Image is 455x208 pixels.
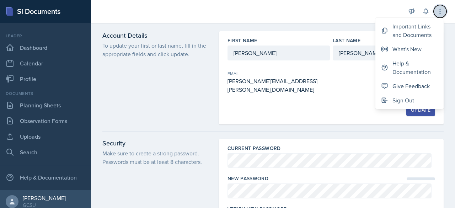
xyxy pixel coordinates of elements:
[23,194,66,202] div: [PERSON_NAME]
[3,129,88,144] a: Uploads
[3,170,88,185] div: Help & Documentation
[3,56,88,70] a: Calendar
[3,98,88,112] a: Planning Sheets
[375,79,444,93] button: Give Feedback
[375,19,444,42] button: Important Links and Documents
[227,145,281,152] label: Current Password
[333,46,435,60] input: Enter last name
[375,93,444,107] button: Sign Out
[3,41,88,55] a: Dashboard
[375,56,444,79] button: Help & Documentation
[3,114,88,128] a: Observation Forms
[392,22,438,39] div: Important Links and Documents
[411,107,430,113] div: Update
[3,90,88,97] div: Documents
[392,45,422,53] div: What's New
[406,104,435,116] button: Update
[227,37,257,44] label: First Name
[102,31,210,40] h3: Account Details
[333,37,360,44] label: Last Name
[392,96,414,105] div: Sign Out
[227,70,330,77] div: Email
[392,59,438,76] div: Help & Documentation
[392,82,430,90] div: Give Feedback
[3,72,88,86] a: Profile
[3,33,88,39] div: Leader
[227,46,330,60] input: Enter first name
[227,175,268,182] label: New Password
[102,139,210,148] h3: Security
[227,77,330,94] div: [PERSON_NAME][EMAIL_ADDRESS][PERSON_NAME][DOMAIN_NAME]
[102,41,210,58] p: To update your first or last name, fill in the appropriate fields and click update.
[102,149,210,166] p: Make sure to create a strong password. Passwords must be at least 8 characters.
[3,145,88,159] a: Search
[375,42,444,56] button: What's New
